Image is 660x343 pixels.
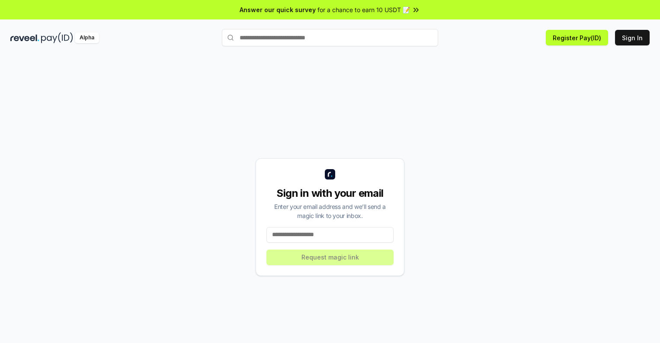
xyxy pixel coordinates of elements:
span: for a chance to earn 10 USDT 📝 [317,5,410,14]
div: Alpha [75,32,99,43]
span: Answer our quick survey [240,5,316,14]
div: Sign in with your email [266,186,394,200]
img: logo_small [325,169,335,180]
div: Enter your email address and we’ll send a magic link to your inbox. [266,202,394,220]
img: reveel_dark [10,32,39,43]
img: pay_id [41,32,73,43]
button: Register Pay(ID) [546,30,608,45]
button: Sign In [615,30,650,45]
